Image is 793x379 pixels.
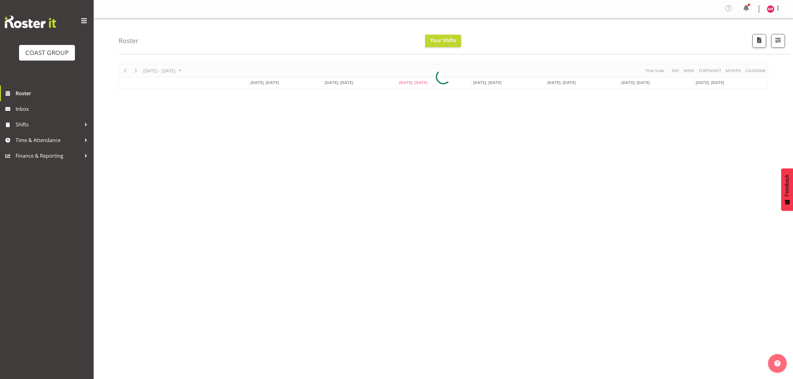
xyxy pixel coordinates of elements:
button: Filter Shifts [771,34,785,48]
span: Time & Attendance [16,135,81,145]
span: Your Shifts [430,37,456,44]
button: Your Shifts [425,35,461,47]
span: Feedback [784,175,790,196]
span: Shifts [16,120,81,129]
span: Inbox [16,104,91,114]
button: Download a PDF of the roster according to the set date range. [752,34,766,48]
img: Rosterit website logo [5,16,56,28]
img: help-xxl-2.png [774,360,781,367]
button: Feedback - Show survey [781,168,793,211]
span: Roster [16,89,91,98]
span: Finance & Reporting [16,151,81,160]
img: mathew-rolle10807.jpg [767,5,774,13]
div: COAST GROUP [25,48,69,57]
h4: Roster [119,37,139,44]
